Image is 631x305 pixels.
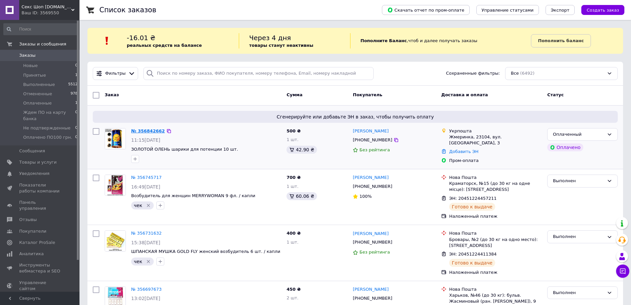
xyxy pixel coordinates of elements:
span: 1 [75,72,78,78]
h1: Список заказов [99,6,156,14]
span: Товары и услуги [19,159,57,165]
span: ЭН: 20451224457211 [449,196,497,201]
span: Оплачено ПО100 грн. [23,134,72,140]
svg: Удалить метку [146,259,151,264]
div: [PHONE_NUMBER] [351,294,394,303]
a: Возбудитель для женщин MERRYWOMAN 9 фл. / капли [131,193,255,198]
span: 978 [71,91,78,97]
span: Оплаченные [23,100,52,106]
span: -16.01 ₴ [127,34,155,42]
button: Скачать отчет по пром-оплате [382,5,470,15]
span: Выполненные [23,82,55,88]
button: Создать заказ [581,5,624,15]
span: ЭН: 20451224411384 [449,252,497,257]
span: 15:38[DATE] [131,240,160,245]
b: товары станут неактивны [249,43,313,48]
input: Поиск [3,23,78,35]
span: Не подтвержденные [23,125,71,131]
div: Краматорск, №15 (до 30 кг на одне місце): [STREET_ADDRESS] [449,181,542,192]
span: 450 ₴ [287,287,301,292]
span: чек [134,259,142,264]
span: Без рейтинга [359,250,390,255]
div: 60.06 ₴ [287,192,317,200]
a: № 356697673 [131,287,162,292]
span: чек [134,203,142,208]
span: 13:02[DATE] [131,296,160,301]
a: ШПАНСКАЯ МУШКА GOLD FLY женский возбудитель 6 шт. / капли [131,249,280,254]
span: Заказы и сообщения [19,41,66,47]
a: Пополнить баланс [531,34,591,47]
div: Наложенный платеж [449,269,542,275]
div: Оплаченный [553,131,604,138]
img: :exclamation: [102,36,112,46]
div: [PHONE_NUMBER] [351,136,394,144]
a: № 356842662 [131,128,165,133]
span: 5512 [68,82,78,88]
span: 0 [75,134,78,140]
b: Пополните Баланс [360,38,407,43]
button: Управление статусами [476,5,539,15]
span: Ждем ПО на карту банка [23,110,75,121]
img: Фото товару [105,128,126,149]
span: 1 шт. [287,137,298,142]
span: Сообщения [19,148,45,154]
span: Покупатель [353,92,382,97]
span: Заказ [105,92,119,97]
div: Наложенный платеж [449,213,542,219]
a: № 356745717 [131,175,162,180]
div: [PHONE_NUMBER] [351,238,394,247]
svg: Удалить метку [146,203,151,208]
span: Секс Шоп CRAZYLOVE.IN.UA [22,4,71,10]
span: Уведомления [19,171,49,177]
a: № 356731632 [131,231,162,236]
div: Пром-оплата [449,158,542,164]
a: [PERSON_NAME] [353,286,389,293]
span: 1 [75,100,78,106]
div: Выполнен [553,289,604,296]
b: реальных средств на балансе [127,43,202,48]
span: Отмененные [23,91,52,97]
span: 11:15[DATE] [131,137,160,143]
span: Без рейтинга [359,147,390,152]
button: Экспорт [546,5,575,15]
div: Выполнен [553,178,604,185]
div: Ваш ID: 3569550 [22,10,79,16]
img: Фото товару [105,175,126,195]
span: 100% [359,194,372,199]
span: Панель управления [19,199,61,211]
input: Поиск по номеру заказа, ФИО покупателя, номеру телефона, Email, номеру накладной [143,67,374,80]
a: [PERSON_NAME] [353,175,389,181]
span: Каталог ProSale [19,240,55,246]
span: 0 [75,110,78,121]
div: Нова Пошта [449,230,542,236]
div: Жмеринка, 23104, вул. [GEOGRAPHIC_DATA], 3 [449,134,542,146]
button: Чат с покупателем [616,265,629,278]
span: Управление статусами [482,8,534,13]
span: Скачать отчет по пром-оплате [387,7,464,13]
div: , чтоб и далее получать заказы [350,33,531,48]
div: Готово к выдаче [449,259,495,267]
span: Фильтры [105,70,126,77]
span: Через 4 дня [249,34,291,42]
span: Аналитика [19,251,44,257]
span: 1 шт. [287,184,298,189]
span: Управление сайтом [19,280,61,292]
span: Инструменты вебмастера и SEO [19,262,61,274]
span: (6492) [520,71,534,76]
div: 42.90 ₴ [287,146,317,154]
span: Принятые [23,72,46,78]
a: Создать заказ [575,7,624,12]
a: Фото товару [105,175,126,196]
span: 1 шт. [287,240,298,245]
a: Добавить ЭН [449,149,478,154]
div: [PHONE_NUMBER] [351,182,394,191]
b: Пополнить баланс [538,38,584,43]
span: 700 ₴ [287,175,301,180]
span: Создать заказ [587,8,619,13]
span: Новые [23,63,38,69]
span: 400 ₴ [287,231,301,236]
span: Заказы [19,52,35,58]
